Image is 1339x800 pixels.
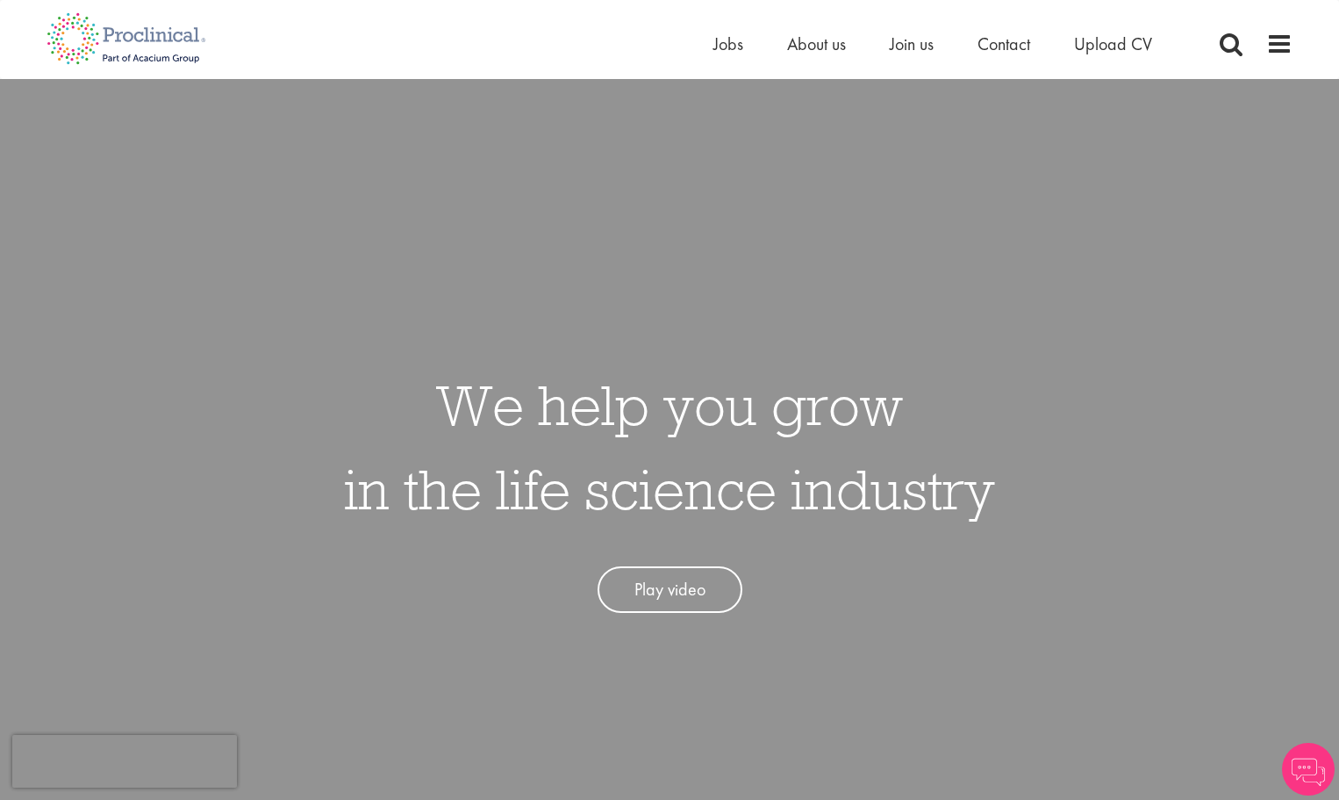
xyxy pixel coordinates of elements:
h1: We help you grow in the life science industry [344,363,995,531]
a: Play video [598,566,742,613]
a: Jobs [713,32,743,55]
a: Upload CV [1074,32,1152,55]
img: Chatbot [1282,743,1335,796]
a: Join us [890,32,934,55]
a: About us [787,32,846,55]
a: Contact [977,32,1030,55]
